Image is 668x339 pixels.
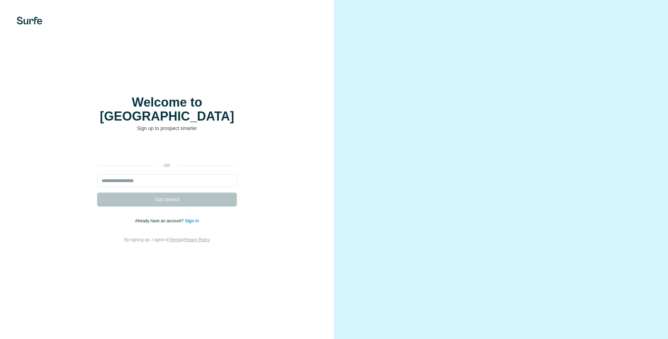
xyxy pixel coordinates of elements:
span: Already have an account? [135,218,185,223]
iframe: Botão "Fazer login com o Google" [94,142,240,158]
a: Terms [169,237,181,242]
a: Sign in [185,218,199,223]
iframe: Caixa de diálogo "Fazer login com o Google" [524,7,661,85]
p: Sign up to prospect smarter [97,125,237,132]
img: Surfe's logo [17,17,42,24]
h1: Welcome to [GEOGRAPHIC_DATA] [97,95,237,123]
p: or [156,163,178,169]
span: By signing up, I agree to & [124,237,210,242]
a: Privacy Policy [184,237,210,242]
